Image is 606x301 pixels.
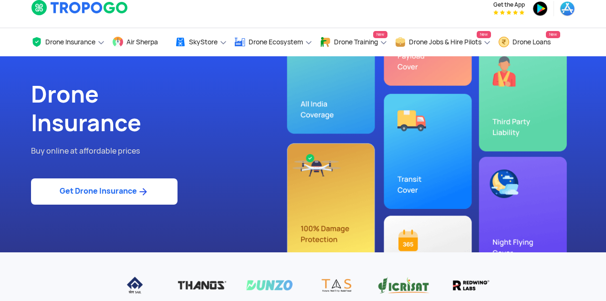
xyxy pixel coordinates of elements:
img: ic_arrow_forward_blue.svg [137,186,149,197]
span: Get the App [493,1,525,9]
img: TAS [310,276,363,294]
img: ic_playstore.png [533,1,548,16]
span: New [546,31,560,38]
img: Redwing labs [445,276,498,294]
a: Drone TrainingNew [320,28,387,56]
span: Drone Training [334,38,378,46]
p: Buy online at affordable prices [31,145,296,157]
span: Drone Insurance [45,38,95,46]
a: Get Drone Insurance [31,178,178,205]
h1: Drone Insurance [31,80,296,137]
img: Vicrisat [377,276,430,294]
span: New [477,31,491,38]
img: IISCO Steel Plant [108,276,161,294]
span: SkyStore [189,38,218,46]
span: Air Sherpa [126,38,158,46]
span: Drone Ecosystem [249,38,303,46]
span: Drone Jobs & Hire Pilots [409,38,481,46]
span: New [373,31,387,38]
a: SkyStore [175,28,227,56]
a: Drone LoansNew [498,28,560,56]
img: ic_appstore.png [560,1,575,16]
a: Drone Jobs & Hire PilotsNew [395,28,491,56]
img: Thanos Technologies [176,276,229,294]
img: Dunzo [243,276,296,294]
a: Air Sherpa [112,28,167,56]
a: Drone Ecosystem [234,28,313,56]
a: Drone Insurance [31,28,105,56]
span: Drone Loans [512,38,551,46]
img: App Raking [493,10,524,15]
